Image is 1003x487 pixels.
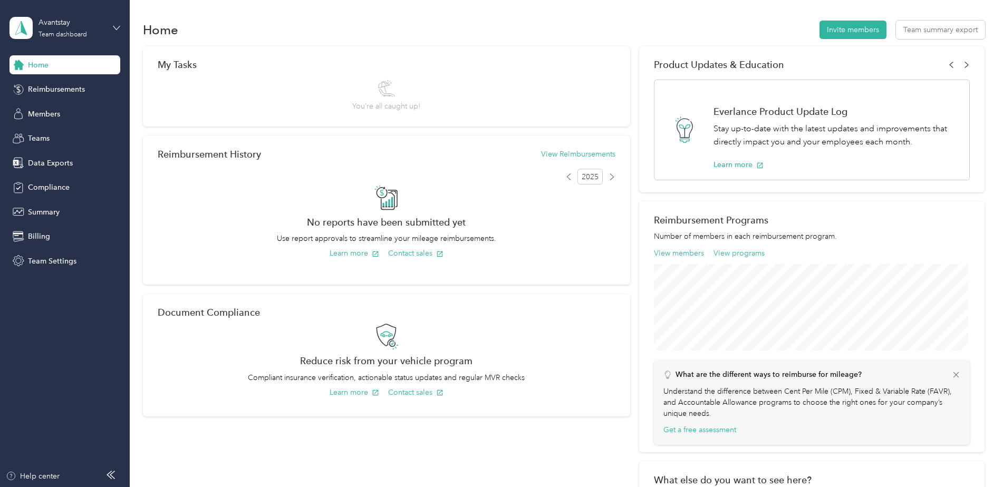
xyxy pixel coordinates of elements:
p: What are the different ways to reimburse for mileage? [676,369,862,380]
span: Product Updates & Education [654,59,784,70]
span: Home [28,60,49,71]
p: Compliant insurance verification, actionable status updates and regular MVR checks [158,372,615,383]
button: View Reimbursements [541,149,615,160]
button: Learn more [330,387,379,398]
p: Understand the difference between Cent Per Mile (CPM), Fixed & Variable Rate (FAVR), and Accounta... [663,386,961,419]
h2: Document Compliance [158,307,260,318]
div: Team dashboard [38,32,87,38]
p: Stay up-to-date with the latest updates and improvements that directly impact you and your employ... [713,122,958,148]
button: Contact sales [388,387,443,398]
span: Billing [28,231,50,242]
button: Help center [6,471,60,482]
span: Data Exports [28,158,73,169]
button: Learn more [713,159,764,170]
span: Members [28,109,60,120]
div: Avantstay [38,17,104,28]
button: Contact sales [388,248,443,259]
button: View members [654,248,704,259]
h2: Reimbursement Programs [654,215,970,226]
button: Invite members [819,21,886,39]
span: Reimbursements [28,84,85,95]
h2: Reduce risk from your vehicle program [158,355,615,366]
p: Number of members in each reimbursement program. [654,231,970,242]
span: 2025 [577,169,603,184]
button: Team summary export [896,21,985,39]
div: What else do you want to see here? [654,474,970,485]
span: Team Settings [28,256,76,267]
h1: Everlance Product Update Log [713,106,958,117]
button: Get a free assessment [663,424,736,435]
span: Compliance [28,182,70,193]
h2: Reimbursement History [158,149,261,160]
h1: Home [143,24,178,35]
iframe: Everlance-gr Chat Button Frame [944,428,1003,487]
h2: No reports have been submitted yet [158,217,615,228]
div: My Tasks [158,59,615,70]
span: You’re all caught up! [352,101,420,112]
p: Use report approvals to streamline your mileage reimbursements. [158,233,615,244]
button: View programs [713,248,765,259]
span: Summary [28,207,60,218]
button: Learn more [330,248,379,259]
span: Teams [28,133,50,144]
